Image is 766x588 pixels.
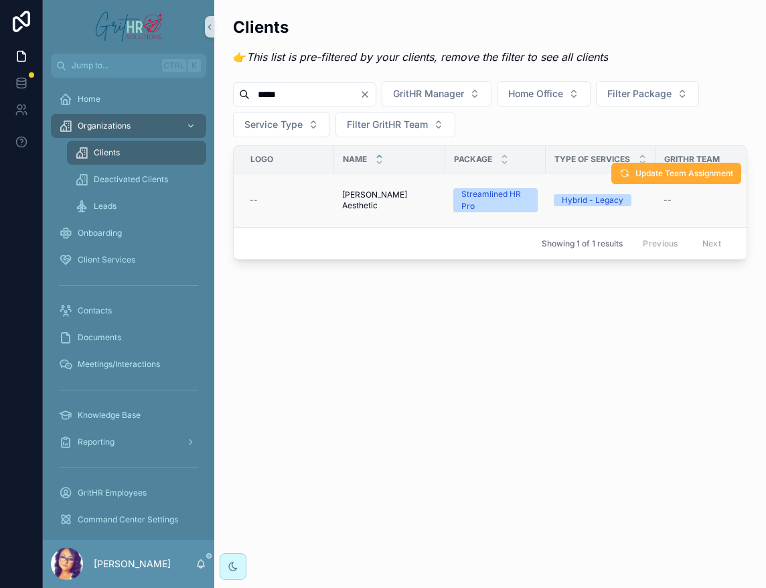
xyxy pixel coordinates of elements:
a: Command Center Settings [51,508,206,532]
div: Streamlined HR Pro [461,188,530,212]
span: Contacts [78,305,112,316]
span: Filter GritHR Team [347,118,428,131]
a: GritHR Employees [51,481,206,505]
span: -- [250,195,258,206]
a: Knowledge Base [51,403,206,427]
div: Hybrid - Legacy [562,194,623,206]
em: This list is pre-filtered by your clients, remove the filter to see all clients [246,50,608,64]
span: Filter Package [607,87,672,100]
span: Service Type [244,118,303,131]
p: [PERSON_NAME] [94,557,171,571]
a: Clients [67,141,206,165]
a: Meetings/Interactions [51,352,206,376]
span: Meetings/Interactions [78,359,160,370]
span: Jump to... [72,60,157,71]
span: Clients [94,147,120,158]
button: Select Button [596,81,699,106]
span: Ctrl [162,59,186,72]
button: Update Team Assignment [611,163,741,184]
button: Select Button [233,112,330,137]
div: scrollable content [43,78,214,540]
span: Showing 1 of 1 results [542,238,623,249]
span: Package [454,154,492,165]
span: Home [78,94,100,104]
span: Update Team Assignment [635,168,733,179]
h2: Clients [233,16,608,38]
span: Client Services [78,254,135,265]
span: Organizations [78,121,131,131]
a: Leads [67,194,206,218]
a: Deactivated Clients [67,167,206,192]
span: K [189,60,200,71]
span: Home Office [508,87,563,100]
img: App logo [93,7,163,47]
button: Select Button [497,81,591,106]
button: Select Button [335,112,455,137]
a: Contacts [51,299,206,323]
span: Leads [94,201,117,212]
p: 👉 [233,49,608,65]
a: Reporting [51,430,206,454]
span: Onboarding [78,228,122,238]
span: -- [664,195,672,206]
a: Hybrid - Legacy [554,194,647,206]
a: Home [51,87,206,111]
span: Type of Services [554,154,630,165]
a: -- [664,195,748,206]
a: Documents [51,325,206,350]
span: Name [343,154,367,165]
a: Onboarding [51,221,206,245]
a: Organizations [51,114,206,138]
span: Logo [250,154,273,165]
a: Streamlined HR Pro [453,188,538,212]
span: Reporting [78,437,114,447]
span: Deactivated Clients [94,174,168,185]
span: GritHR Manager [393,87,464,100]
button: Jump to...CtrlK [51,54,206,78]
button: Select Button [382,81,491,106]
a: -- [250,195,326,206]
span: Knowledge Base [78,410,141,421]
a: Client Services [51,248,206,272]
span: GritHR Employees [78,488,147,498]
a: [PERSON_NAME] Aesthetic [342,190,437,211]
span: Documents [78,332,121,343]
button: Clear [360,89,376,100]
span: Command Center Settings [78,514,178,525]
